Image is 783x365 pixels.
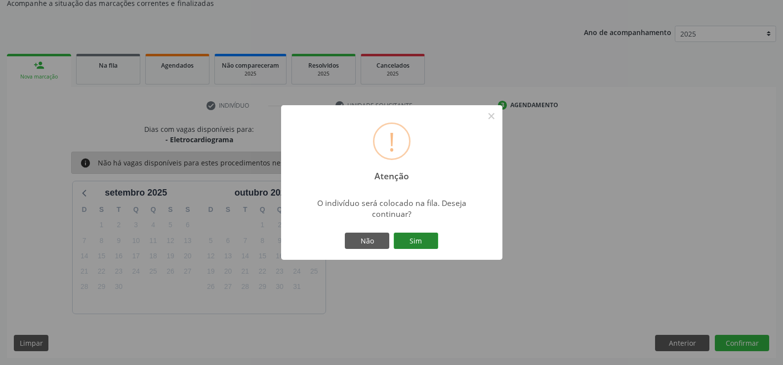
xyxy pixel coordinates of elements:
div: O indivíduo será colocado na fila. Deseja continuar? [304,198,479,219]
button: Não [345,233,389,249]
h2: Atenção [366,164,417,181]
button: Close this dialog [483,108,500,124]
button: Sim [394,233,438,249]
div: ! [388,124,395,159]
